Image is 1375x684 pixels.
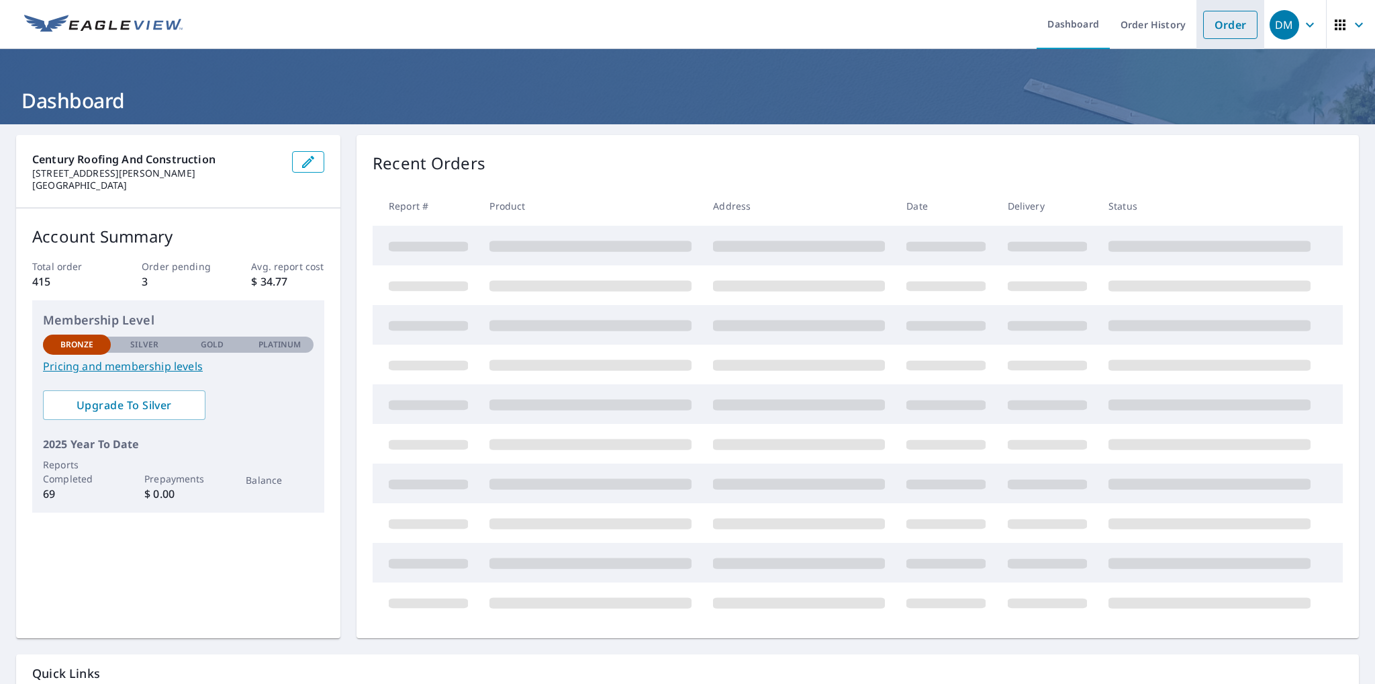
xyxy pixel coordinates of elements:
[43,486,111,502] p: 69
[144,472,212,486] p: Prepayments
[373,151,485,175] p: Recent Orders
[24,15,183,35] img: EV Logo
[43,358,314,374] a: Pricing and membership levels
[1270,10,1299,40] div: DM
[16,87,1359,114] h1: Dashboard
[373,186,479,226] th: Report #
[702,186,896,226] th: Address
[32,665,1343,682] p: Quick Links
[144,486,212,502] p: $ 0.00
[32,151,281,167] p: Century Roofing and Construction
[32,167,281,179] p: [STREET_ADDRESS][PERSON_NAME]
[246,473,314,487] p: Balance
[479,186,702,226] th: Product
[43,436,314,452] p: 2025 Year To Date
[60,339,94,351] p: Bronze
[32,273,105,290] p: 415
[32,224,324,249] p: Account Summary
[251,259,324,273] p: Avg. report cost
[142,273,215,290] p: 3
[130,339,158,351] p: Silver
[43,311,314,329] p: Membership Level
[32,259,105,273] p: Total order
[997,186,1098,226] th: Delivery
[54,398,195,413] span: Upgrade To Silver
[32,179,281,191] p: [GEOGRAPHIC_DATA]
[1203,11,1258,39] a: Order
[258,339,301,351] p: Platinum
[201,339,224,351] p: Gold
[142,259,215,273] p: Order pending
[896,186,996,226] th: Date
[43,390,205,420] a: Upgrade To Silver
[43,458,111,486] p: Reports Completed
[251,273,324,290] p: $ 34.77
[1098,186,1321,226] th: Status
